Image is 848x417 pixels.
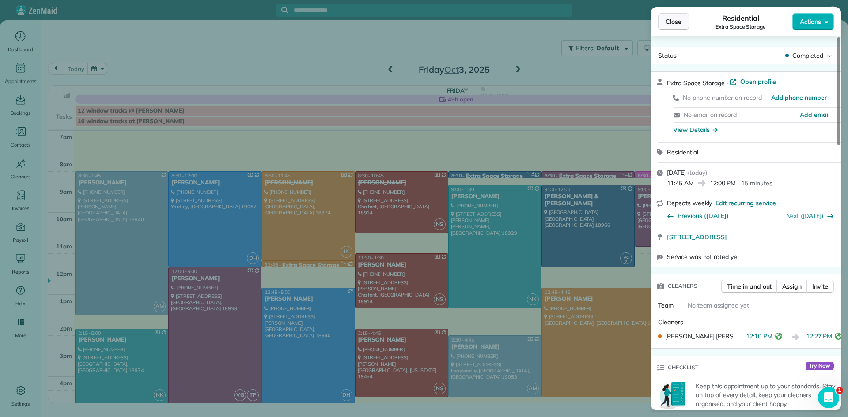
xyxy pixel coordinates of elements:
[730,77,776,86] a: Open profile
[667,199,712,207] span: Repeats weekly
[667,148,698,156] span: Residential
[673,125,718,134] button: View Details
[667,169,686,177] span: [DATE]
[806,280,834,293] button: Invite
[776,280,807,293] button: Assign
[658,318,683,326] span: Cleaners
[721,280,777,293] button: Time in and out
[725,79,730,86] span: ·
[668,363,699,372] span: Checklist
[684,111,737,119] span: No email on record
[688,169,707,177] span: ( today )
[782,282,802,291] span: Assign
[667,179,694,188] span: 11:45 AM
[658,13,689,30] button: Close
[688,301,749,309] span: No team assigned yet
[812,282,828,291] span: Invite
[806,362,834,371] span: Try Now
[792,51,823,60] span: Completed
[667,233,836,241] a: [STREET_ADDRESS]
[800,17,821,26] span: Actions
[786,212,824,220] a: Next ([DATE])
[836,387,843,394] span: 1
[668,282,697,290] span: Cleaners
[715,23,766,30] span: Extra Space Storage
[746,332,772,343] span: 12:10 PM
[666,17,681,26] span: Close
[667,252,739,261] span: Service was not rated yet
[727,282,772,291] span: Time in and out
[658,52,677,60] span: Status
[667,233,727,241] span: [STREET_ADDRESS]
[710,179,736,188] span: 12:00 PM
[683,94,762,101] span: No phone number on record
[667,79,725,87] span: Extra Space Storage
[678,211,729,220] span: Previous ([DATE])
[665,332,742,341] span: [PERSON_NAME] [PERSON_NAME]
[658,301,674,309] span: Team
[741,179,772,188] p: 15 minutes
[800,110,829,119] a: Add email
[715,199,776,207] span: Edit recurring service
[771,93,827,102] a: Add phone number
[740,77,776,86] span: Open profile
[786,211,834,220] button: Next ([DATE])
[667,211,729,220] button: Previous ([DATE])
[818,387,839,408] iframe: Intercom live chat
[806,332,833,343] span: 12:27 PM
[696,382,836,408] p: Keep this appointment up to your standards. Stay on top of every detail, keep your cleaners organ...
[722,13,760,23] span: Residential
